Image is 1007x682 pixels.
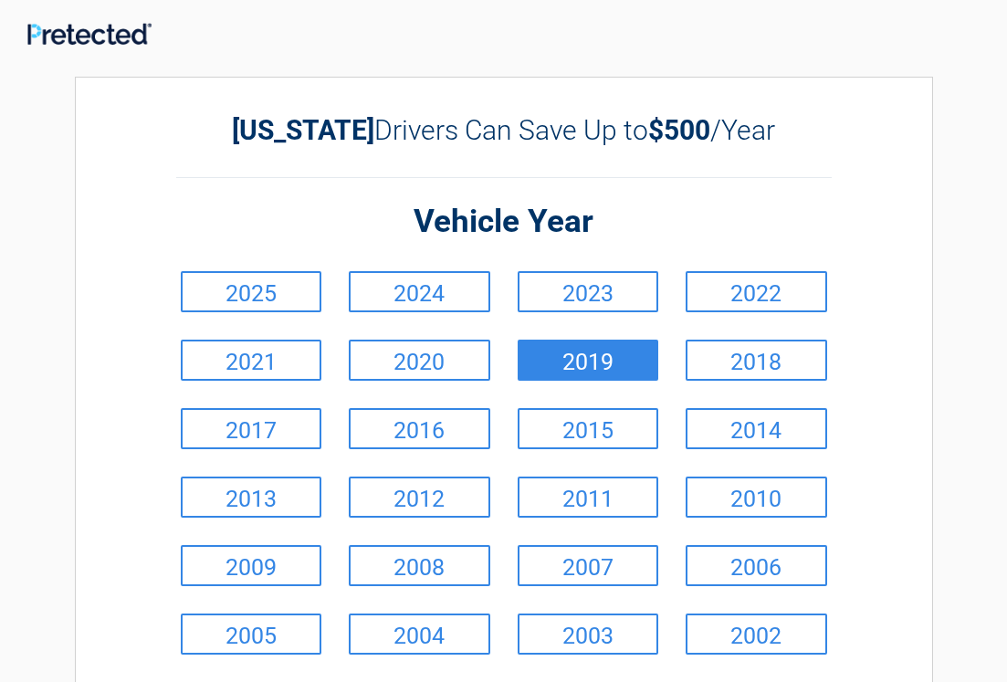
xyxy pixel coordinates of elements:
a: 2024 [349,271,490,312]
a: 2025 [181,271,322,312]
b: $500 [648,114,710,146]
a: 2013 [181,477,322,518]
a: 2023 [518,271,659,312]
a: 2002 [686,614,827,655]
a: 2021 [181,340,322,381]
a: 2022 [686,271,827,312]
a: 2015 [518,408,659,449]
img: Main Logo [27,23,152,46]
a: 2017 [181,408,322,449]
a: 2014 [686,408,827,449]
a: 2005 [181,614,322,655]
a: 2007 [518,545,659,586]
h2: Vehicle Year [176,201,832,244]
a: 2004 [349,614,490,655]
a: 2009 [181,545,322,586]
a: 2003 [518,614,659,655]
b: [US_STATE] [232,114,374,146]
a: 2016 [349,408,490,449]
a: 2020 [349,340,490,381]
a: 2012 [349,477,490,518]
a: 2011 [518,477,659,518]
a: 2008 [349,545,490,586]
h2: Drivers Can Save Up to /Year [176,114,832,146]
a: 2010 [686,477,827,518]
a: 2019 [518,340,659,381]
a: 2006 [686,545,827,586]
a: 2018 [686,340,827,381]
